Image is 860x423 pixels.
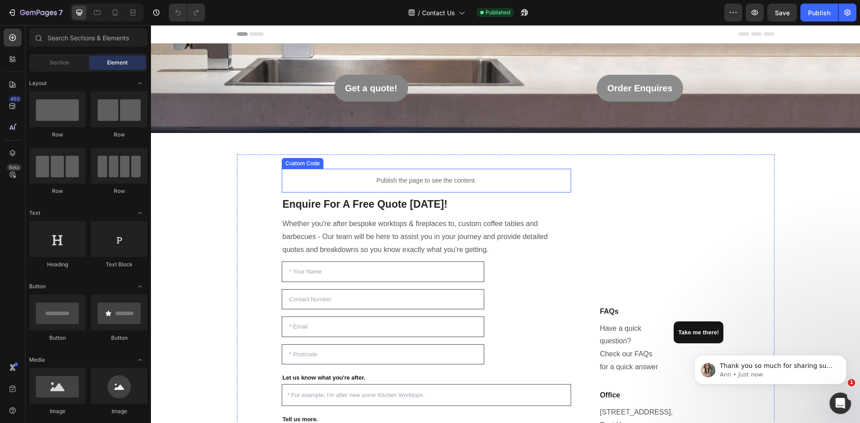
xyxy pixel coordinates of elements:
[50,59,69,67] span: Section
[133,353,147,367] span: Toggle open
[4,4,67,21] button: 7
[449,394,577,407] p: East Ham,
[29,356,45,364] span: Media
[29,261,86,269] div: Heading
[830,393,851,414] iframe: Intercom live chat
[486,9,510,17] span: Published
[7,164,21,171] div: Beta
[133,206,147,220] span: Toggle open
[183,50,257,77] a: Get a quote!
[527,304,568,311] strong: Take me there!
[446,50,533,77] a: Order Enquires
[422,8,455,17] span: Contact Us
[169,4,205,21] div: Undo/Redo
[775,9,790,17] span: Save
[29,209,40,217] span: Text
[418,8,420,17] span: /
[133,279,147,294] span: Toggle open
[133,76,147,90] span: Toggle open
[91,261,147,269] div: Text Block
[449,297,509,349] p: Have a quick question? Check our FAQs for a quick answer
[132,389,420,399] p: Tell us more.
[800,4,838,21] button: Publish
[91,407,147,415] div: Image
[91,131,147,139] div: Row
[131,151,421,160] p: Publish the page to see the content.
[808,8,830,17] div: Publish
[194,58,246,68] strong: Get a quote!
[681,336,860,399] iframe: Intercom notifications message
[29,79,47,87] span: Layout
[91,187,147,195] div: Row
[29,131,86,139] div: Row
[131,264,334,285] input: Contact Number
[449,381,577,394] p: [STREET_ADDRESS],
[132,192,420,231] p: Whether you're after bespoke worktops & fireplaces to, custom coffee tables and barbecues - Our t...
[449,281,577,292] p: FAQs
[29,29,147,47] input: Search Sections & Elements
[59,7,63,18] p: 7
[9,95,21,103] div: 450
[131,172,421,187] h2: Enquire For A Free Quote [DATE]!
[29,282,46,291] span: Button
[131,291,334,312] input: * Email
[456,58,522,68] strong: Order Enquires
[132,347,420,358] p: Let us know what you're after.
[29,187,86,195] div: Row
[131,319,334,340] input: * Postcode
[107,59,128,67] span: Element
[29,334,86,342] div: Button
[151,25,860,423] iframe: Design area
[131,359,421,381] input: * For example: I'm after new some Kitchen Worktops.
[133,134,171,142] div: Custom Code
[91,334,147,342] div: Button
[523,296,572,319] a: Take me there!
[29,407,86,415] div: Image
[848,379,855,386] span: 1
[449,365,577,376] p: Office
[131,236,334,257] input: * Your Name
[767,4,797,21] button: Save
